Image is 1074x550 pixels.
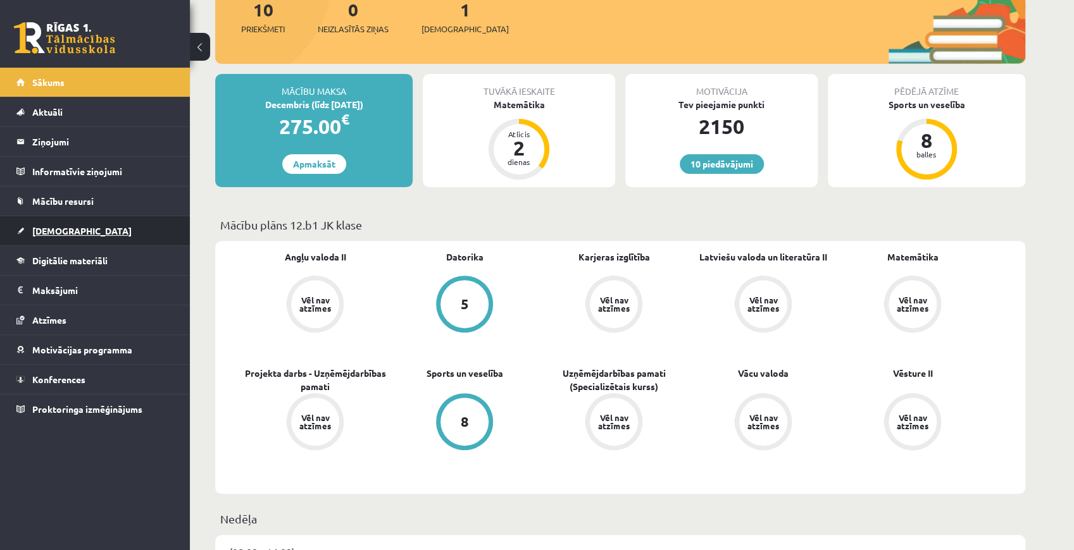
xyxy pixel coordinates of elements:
[427,367,503,380] a: Sports un veselība
[16,186,174,216] a: Mācību resursi
[297,296,333,312] div: Vēl nav atzīmes
[625,74,818,98] div: Motivācija
[390,393,539,453] a: 8
[828,98,1025,181] a: Sports un veselība 8 balles
[390,276,539,335] a: 5
[746,413,781,430] div: Vēl nav atzīmes
[240,276,390,335] a: Vēl nav atzīmes
[680,154,764,174] a: 10 piedāvājumi
[423,74,615,98] div: Tuvākā ieskaite
[893,367,933,380] a: Vēsture II
[423,98,615,111] div: Matemātika
[887,250,939,264] a: Matemātika
[220,510,1020,527] p: Nedēļa
[461,415,469,429] div: 8
[895,413,930,430] div: Vēl nav atzīmes
[895,296,930,312] div: Vēl nav atzīmes
[32,403,142,415] span: Proktoringa izmēģinājums
[14,22,115,54] a: Rīgas 1. Tālmācības vidusskola
[215,98,413,111] div: Decembris (līdz [DATE])
[16,216,174,245] a: [DEMOGRAPHIC_DATA]
[16,97,174,126] a: Aktuāli
[578,250,650,264] a: Karjeras izglītība
[32,195,94,207] span: Mācību resursi
[699,250,827,264] a: Latviešu valoda un literatūra II
[838,276,987,335] a: Vēl nav atzīmes
[539,393,689,453] a: Vēl nav atzīmes
[908,130,946,150] div: 8
[32,76,65,88] span: Sākums
[240,367,390,393] a: Projekta darbs - Uzņēmējdarbības pamati
[32,344,132,355] span: Motivācijas programma
[596,413,632,430] div: Vēl nav atzīmes
[16,68,174,97] a: Sākums
[625,111,818,142] div: 2150
[746,296,781,312] div: Vēl nav atzīmes
[220,216,1020,233] p: Mācību plāns 12.b1 JK klase
[16,365,174,394] a: Konferences
[240,393,390,453] a: Vēl nav atzīmes
[297,413,333,430] div: Vēl nav atzīmes
[16,394,174,424] a: Proktoringa izmēģinājums
[32,106,63,118] span: Aktuāli
[500,138,538,158] div: 2
[625,98,818,111] div: Tev pieejamie punkti
[32,157,174,186] legend: Informatīvie ziņojumi
[16,335,174,364] a: Motivācijas programma
[32,127,174,156] legend: Ziņojumi
[908,150,946,158] div: balles
[318,23,389,35] span: Neizlasītās ziņas
[828,98,1025,111] div: Sports un veselība
[446,250,484,264] a: Datorika
[16,276,174,305] a: Maksājumi
[596,296,632,312] div: Vēl nav atzīmes
[215,111,413,142] div: 275.00
[32,314,66,326] span: Atzīmes
[341,110,349,128] span: €
[838,393,987,453] a: Vēl nav atzīmes
[282,154,346,174] a: Apmaksāt
[423,98,615,181] a: Matemātika Atlicis 2 dienas
[500,130,538,138] div: Atlicis
[828,74,1025,98] div: Pēdējā atzīme
[16,127,174,156] a: Ziņojumi
[241,23,285,35] span: Priekšmeti
[738,367,789,380] a: Vācu valoda
[539,276,689,335] a: Vēl nav atzīmes
[500,158,538,166] div: dienas
[16,305,174,334] a: Atzīmes
[461,297,469,311] div: 5
[539,367,689,393] a: Uzņēmējdarbības pamati (Specializētais kurss)
[285,250,346,264] a: Angļu valoda II
[16,157,174,186] a: Informatīvie ziņojumi
[16,246,174,275] a: Digitālie materiāli
[689,276,838,335] a: Vēl nav atzīmes
[421,23,509,35] span: [DEMOGRAPHIC_DATA]
[689,393,838,453] a: Vēl nav atzīmes
[32,276,174,305] legend: Maksājumi
[215,74,413,98] div: Mācību maksa
[32,255,108,266] span: Digitālie materiāli
[32,374,85,385] span: Konferences
[32,225,132,236] span: [DEMOGRAPHIC_DATA]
